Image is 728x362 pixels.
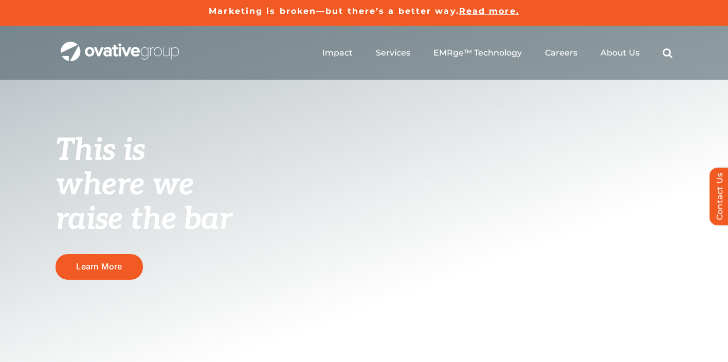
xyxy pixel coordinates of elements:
[663,48,672,58] a: Search
[322,48,353,58] a: Impact
[433,48,522,58] a: EMRge™ Technology
[600,48,640,58] a: About Us
[545,48,577,58] a: Careers
[322,37,672,69] nav: Menu
[209,6,459,16] a: Marketing is broken—but there’s a better way.
[76,262,122,271] span: Learn More
[56,254,143,279] a: Learn More
[459,6,519,16] a: Read more.
[376,48,410,58] a: Services
[61,41,179,50] a: OG_Full_horizontal_WHT
[56,167,232,238] span: where we raise the bar
[56,132,145,169] span: This is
